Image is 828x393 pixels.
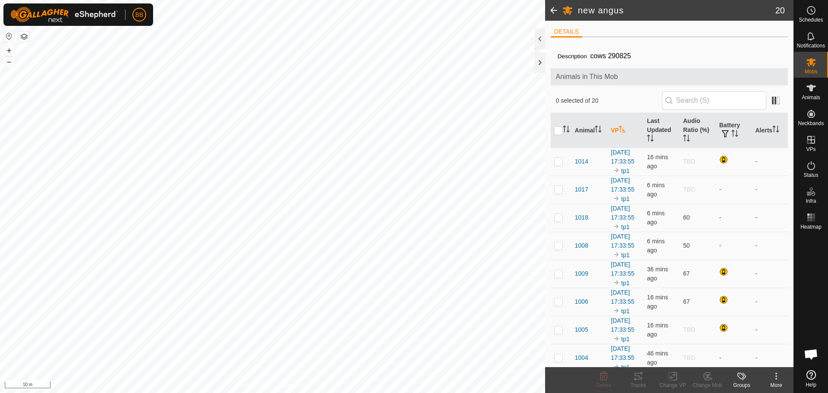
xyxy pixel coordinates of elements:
p-sorticon: Activate to sort [683,136,690,143]
span: 30 Aug 2025, 3:11 pm [647,182,665,198]
a: Contact Us [281,382,307,390]
span: 30 Aug 2025, 3:01 pm [647,322,668,338]
span: 0 selected of 20 [556,96,662,105]
button: Map Layers [19,31,29,42]
p-sorticon: Activate to sort [595,127,602,134]
span: VPs [806,147,815,152]
p-sorticon: Activate to sort [619,127,626,134]
span: Neckbands [798,121,824,126]
span: Status [803,173,818,178]
th: Battery [716,113,752,148]
a: tp1 [621,280,630,286]
span: Heatmap [800,224,822,230]
td: - [716,232,752,260]
a: [DATE] 17:33:55 [611,149,635,165]
a: tp1 [621,336,630,343]
span: Notifications [797,43,825,48]
td: - [752,232,788,260]
span: 20 [775,4,785,17]
div: More [759,381,793,389]
h2: new angus [578,5,775,16]
p-sorticon: Activate to sort [647,136,654,143]
td: - [752,148,788,176]
button: + [4,45,14,56]
img: to [613,335,620,342]
img: to [613,167,620,174]
span: cows 290825 [587,49,634,63]
a: Privacy Policy [238,382,271,390]
th: VP [608,113,644,148]
span: Delete [596,382,612,388]
a: [DATE] 17:33:55 [611,233,635,249]
span: Animals [802,95,820,100]
span: TBD [683,326,695,333]
img: to [613,363,620,370]
td: - [716,344,752,372]
a: tp1 [621,308,630,314]
li: DETAILS [551,27,582,38]
p-sorticon: Activate to sort [772,127,779,134]
span: 1017 [575,185,588,194]
td: - [716,204,752,232]
img: to [613,307,620,314]
div: Tracks [621,381,655,389]
p-sorticon: Activate to sort [731,131,738,138]
span: Mobs [805,69,817,74]
a: [DATE] 17:33:55 [611,205,635,221]
span: BB [135,10,144,19]
a: tp1 [621,223,630,230]
a: [DATE] 17:33:55 [611,345,635,361]
img: to [613,279,620,286]
a: [DATE] 17:33:55 [611,261,635,277]
td: - [752,260,788,288]
span: 1004 [575,353,588,362]
span: 30 Aug 2025, 3:01 pm [647,294,668,310]
td: - [752,316,788,344]
p-sorticon: Activate to sort [563,127,570,134]
th: Animal [571,113,608,148]
td: - [752,176,788,204]
img: to [613,195,620,202]
a: Help [794,367,828,391]
span: 60 [683,214,690,221]
span: Help [806,382,816,387]
span: 67 [683,298,690,305]
span: 1008 [575,241,588,250]
a: [DATE] 17:33:55 [611,317,635,333]
td: - [752,344,788,372]
a: [DATE] 17:33:55 [611,289,635,305]
span: 1005 [575,325,588,334]
th: Alerts [752,113,788,148]
th: Audio Ratio (%) [680,113,716,148]
td: - [752,204,788,232]
span: 30 Aug 2025, 3:11 pm [647,210,665,226]
span: Schedules [799,17,823,22]
div: Change Mob [690,381,724,389]
span: 30 Aug 2025, 2:31 pm [647,350,668,366]
a: tp1 [621,167,630,174]
span: 30 Aug 2025, 3:01 pm [647,154,668,170]
a: [DATE] 17:33:55 [611,177,635,193]
td: - [716,176,752,204]
span: 30 Aug 2025, 2:41 pm [647,266,668,282]
label: Description [558,53,587,60]
a: tp1 [621,364,630,371]
button: Reset Map [4,31,14,41]
span: 30 Aug 2025, 3:11 pm [647,238,665,254]
span: TBD [683,354,695,361]
span: Animals in This Mob [556,72,783,82]
div: Groups [724,381,759,389]
a: tp1 [621,195,630,202]
span: 50 [683,242,690,249]
a: tp1 [621,252,630,258]
img: Gallagher Logo [10,7,118,22]
span: TBD [683,158,695,165]
td: - [752,288,788,316]
span: 1009 [575,269,588,278]
button: – [4,57,14,67]
th: Last Updated [643,113,680,148]
input: Search (S) [662,91,766,110]
span: Infra [806,198,816,204]
span: 1018 [575,213,588,222]
a: Open chat [798,341,824,367]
